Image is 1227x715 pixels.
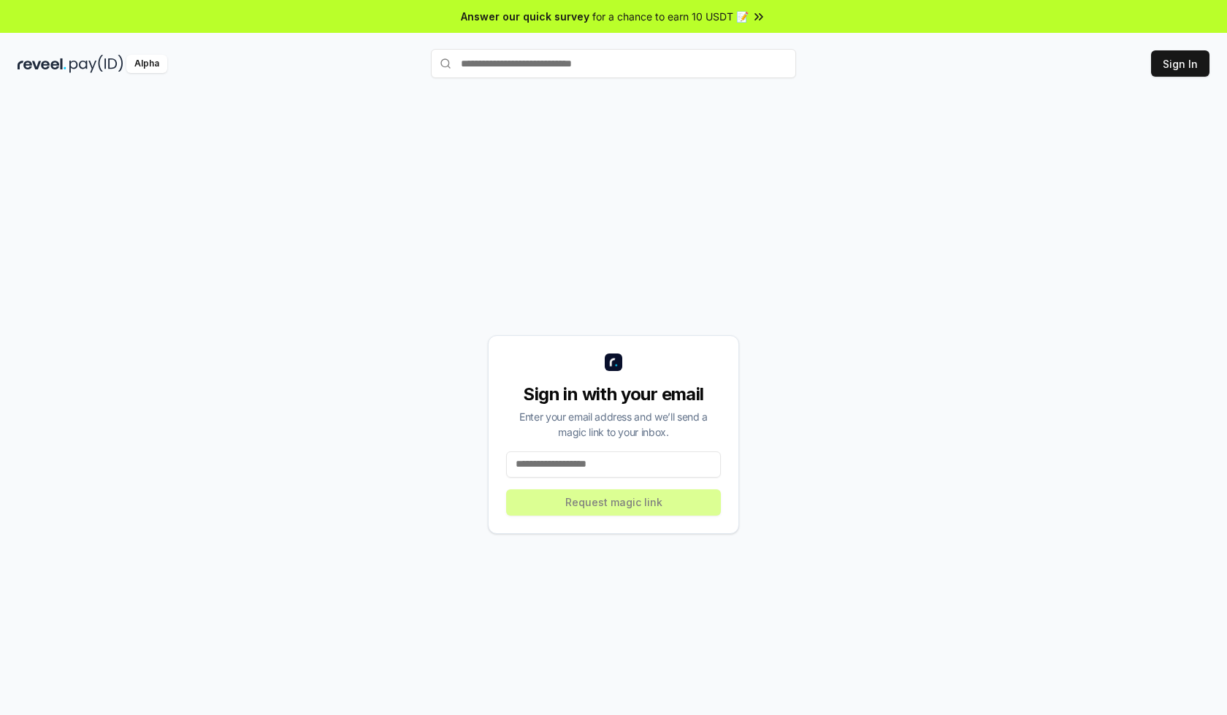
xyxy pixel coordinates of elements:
[506,383,721,406] div: Sign in with your email
[506,409,721,440] div: Enter your email address and we’ll send a magic link to your inbox.
[126,55,167,73] div: Alpha
[461,9,589,24] span: Answer our quick survey
[605,353,622,371] img: logo_small
[18,55,66,73] img: reveel_dark
[69,55,123,73] img: pay_id
[592,9,749,24] span: for a chance to earn 10 USDT 📝
[1151,50,1209,77] button: Sign In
